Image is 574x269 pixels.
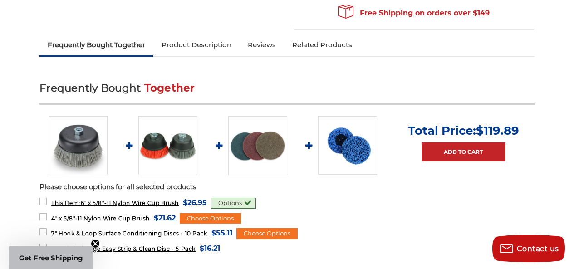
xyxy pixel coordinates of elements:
div: Choose Options [180,213,241,224]
button: Contact us [492,235,565,262]
span: Together [144,82,195,94]
strong: This Item: [51,200,81,206]
div: Get Free ShippingClose teaser [9,246,93,269]
span: $16.21 [200,242,220,254]
a: Add to Cart [422,142,505,161]
a: Related Products [284,35,360,55]
span: Contact us [517,245,559,253]
span: $26.95 [183,196,207,209]
div: Choose Options [236,228,298,239]
span: Frequently Bought [39,82,141,94]
span: $119.89 [476,123,519,138]
span: $55.11 [211,227,232,239]
a: Product Description [153,35,240,55]
span: 3" Quick Change Easy Strip & Clean Disc - 5 Pack [51,245,196,252]
a: Frequently Bought Together [39,35,153,55]
span: $21.62 [154,212,176,224]
span: Get Free Shipping [19,254,83,262]
span: Free Shipping on orders over $149 [338,4,490,22]
button: Close teaser [91,239,100,248]
p: Please choose options for all selected products [39,182,535,192]
span: 4" x 5/8"-11 Nylon Wire Cup Brush [51,215,150,222]
img: 6" x 5/8"-11 Nylon Wire Wheel Cup Brushes [49,116,108,175]
a: Reviews [240,35,284,55]
span: 6" x 5/8"-11 Nylon Wire Cup Brush [51,200,179,206]
div: Options [211,198,256,209]
p: Total Price: [408,123,519,138]
span: 7" Hook & Loop Surface Conditioning Discs - 10 Pack [51,230,207,237]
